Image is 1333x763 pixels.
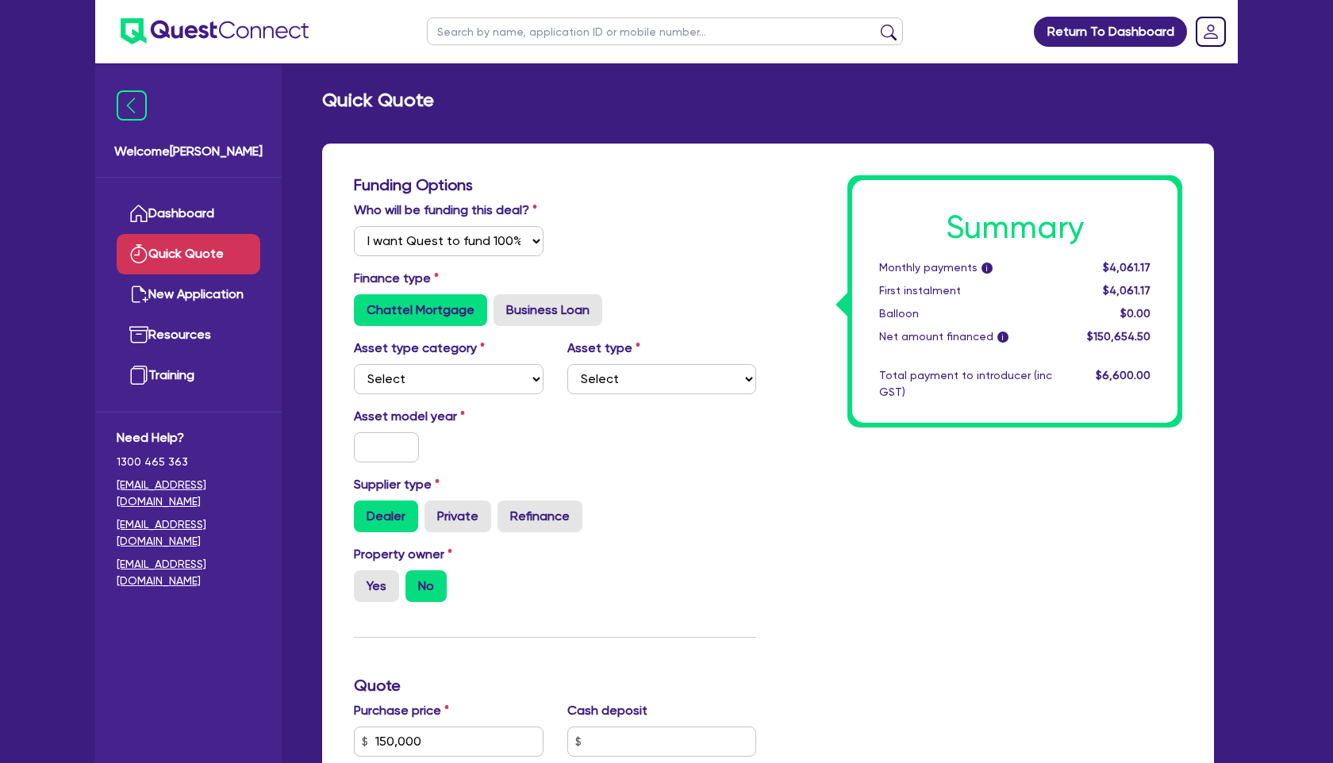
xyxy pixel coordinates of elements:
span: $150,654.50 [1087,330,1151,343]
div: First instalment [867,282,1064,299]
span: $6,600.00 [1096,369,1151,381]
label: Chattel Mortgage [354,294,487,326]
img: quick-quote [129,244,148,263]
a: Quick Quote [117,234,260,274]
label: Asset model year [342,407,555,426]
a: Dashboard [117,194,260,234]
label: Asset type [567,339,640,358]
label: No [405,570,447,602]
a: [EMAIL_ADDRESS][DOMAIN_NAME] [117,516,260,550]
a: Resources [117,315,260,355]
span: i [997,332,1008,343]
h3: Quote [354,676,756,695]
img: resources [129,325,148,344]
label: Supplier type [354,475,440,494]
label: Purchase price [354,701,449,720]
h2: Quick Quote [322,89,434,112]
div: Net amount financed [867,328,1064,345]
label: Private [424,500,491,532]
h3: Funding Options [354,175,756,194]
label: Who will be funding this deal? [354,201,537,220]
div: Total payment to introducer (inc GST) [867,367,1064,401]
label: Dealer [354,500,418,532]
img: quest-connect-logo-blue [121,18,309,44]
div: Balloon [867,305,1064,322]
span: Welcome [PERSON_NAME] [114,142,263,161]
label: Property owner [354,545,452,564]
img: training [129,366,148,385]
span: 1300 465 363 [117,454,260,470]
input: Search by name, application ID or mobile number... [427,17,903,45]
img: new-application [129,285,148,304]
span: $0.00 [1120,307,1151,320]
span: Need Help? [117,428,260,447]
img: icon-menu-close [117,90,147,121]
a: Dropdown toggle [1190,11,1231,52]
span: $4,061.17 [1103,261,1151,274]
span: i [982,263,993,274]
div: Monthly payments [867,259,1064,276]
label: Asset type category [354,339,485,358]
a: New Application [117,274,260,315]
h1: Summary [879,209,1151,247]
label: Business Loan [494,294,602,326]
a: [EMAIL_ADDRESS][DOMAIN_NAME] [117,477,260,510]
a: [EMAIL_ADDRESS][DOMAIN_NAME] [117,556,260,589]
label: Refinance [497,500,582,532]
a: Training [117,355,260,396]
label: Finance type [354,269,439,288]
span: $4,061.17 [1103,284,1151,297]
label: Yes [354,570,399,602]
label: Cash deposit [567,701,647,720]
a: Return To Dashboard [1034,17,1187,47]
